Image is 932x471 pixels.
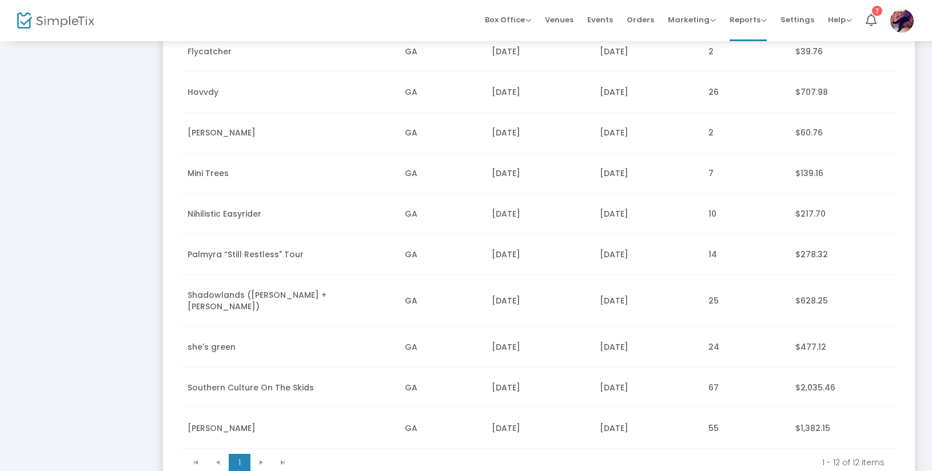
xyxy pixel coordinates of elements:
td: $60.76 [788,113,897,153]
div: 7 [872,6,882,16]
td: she's green [181,327,398,368]
span: Help [828,14,852,25]
td: [DATE] [593,153,702,194]
td: Palmyra “Still Restless" Tour [181,234,398,275]
td: GA [398,194,485,234]
td: Mini Trees [181,153,398,194]
td: $139.16 [788,153,897,194]
td: 10 [702,194,788,234]
td: [DATE] [593,113,702,153]
td: 25 [702,275,788,327]
td: GA [398,408,485,449]
td: GA [398,327,485,368]
td: [DATE] [485,275,594,327]
td: GA [398,368,485,408]
td: 26 [702,72,788,113]
td: Nihilistic Easyrider [181,194,398,234]
td: [DATE] [485,368,594,408]
td: [DATE] [485,408,594,449]
td: GA [398,113,485,153]
td: [DATE] [593,327,702,368]
kendo-pager-info: 1 - 12 of 12 items [302,457,885,468]
td: Southern Culture On The Skids [181,368,398,408]
td: $217.70 [788,194,897,234]
td: $707.98 [788,72,897,113]
td: [DATE] [593,275,702,327]
td: [DATE] [485,327,594,368]
span: Orders [627,5,654,34]
td: [DATE] [593,368,702,408]
td: 24 [702,327,788,368]
td: $477.12 [788,327,897,368]
td: [DATE] [593,31,702,72]
td: 14 [702,234,788,275]
td: GA [398,72,485,113]
td: [DATE] [593,234,702,275]
td: [DATE] [485,234,594,275]
td: Shadowlands ([PERSON_NAME] + [PERSON_NAME]) [181,275,398,327]
td: GA [398,31,485,72]
td: 7 [702,153,788,194]
td: $278.32 [788,234,897,275]
span: Settings [780,5,814,34]
td: GA [398,234,485,275]
td: $1,382.15 [788,408,897,449]
td: [DATE] [485,72,594,113]
td: $2,035.46 [788,368,897,408]
td: [DATE] [485,153,594,194]
td: GA [398,153,485,194]
td: 2 [702,113,788,153]
td: GA [398,275,485,327]
td: [DATE] [593,194,702,234]
span: Marketing [668,14,716,25]
td: [PERSON_NAME] [181,113,398,153]
span: Reports [730,14,767,25]
td: [PERSON_NAME] [181,408,398,449]
td: 67 [702,368,788,408]
td: Flycatcher [181,31,398,72]
span: Events [587,5,613,34]
td: $39.76 [788,31,897,72]
td: $628.25 [788,275,897,327]
span: Page 1 [229,454,250,471]
td: 2 [702,31,788,72]
td: [DATE] [485,31,594,72]
span: Venues [545,5,573,34]
td: Hovvdy [181,72,398,113]
td: [DATE] [593,72,702,113]
span: Box Office [485,14,531,25]
td: [DATE] [593,408,702,449]
td: [DATE] [485,113,594,153]
td: 55 [702,408,788,449]
td: [DATE] [485,194,594,234]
